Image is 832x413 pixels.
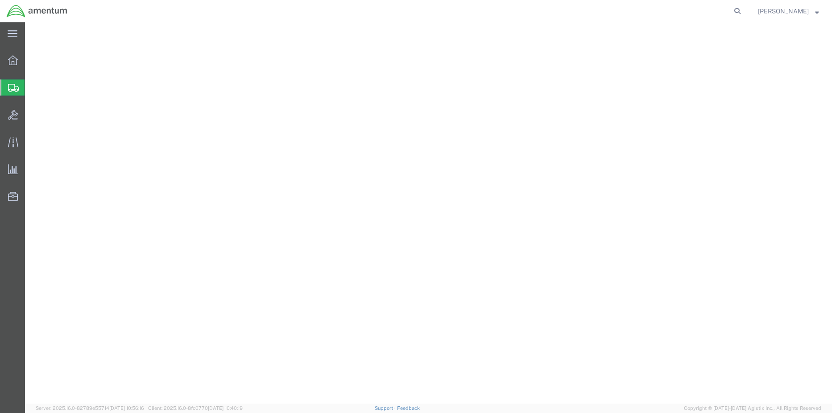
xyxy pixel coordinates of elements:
a: Feedback [397,405,420,411]
button: [PERSON_NAME] [757,6,820,17]
span: Rebecca Thorstenson [758,6,809,16]
span: [DATE] 10:56:16 [109,405,144,411]
img: logo [6,4,68,18]
a: Support [375,405,397,411]
span: Client: 2025.16.0-8fc0770 [148,405,243,411]
span: Server: 2025.16.0-82789e55714 [36,405,144,411]
span: Copyright © [DATE]-[DATE] Agistix Inc., All Rights Reserved [684,405,821,412]
iframe: FS Legacy Container [25,22,832,404]
span: [DATE] 10:40:19 [208,405,243,411]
